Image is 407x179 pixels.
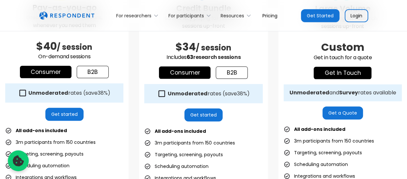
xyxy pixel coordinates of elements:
[196,42,231,53] span: / session
[193,53,241,61] span: research sessions
[284,148,362,157] li: Targeting, screening, payouts
[164,8,217,23] div: For participants
[5,138,96,147] li: 3m participants from 150 countries
[144,162,209,171] li: Scheduling automation
[5,53,123,61] p: On-demand sessions
[168,12,204,19] div: For participants
[45,108,84,121] a: Get started
[321,40,364,54] span: Custom
[98,89,108,97] span: 38%
[301,9,339,22] a: Get Started
[284,136,374,145] li: 3m participants from 150 countries
[28,90,110,96] div: rates (save )
[36,39,57,53] span: $40
[20,66,71,78] a: Consumer
[116,12,151,19] div: For researchers
[184,108,223,121] a: Get started
[144,138,235,147] li: 3m participants from 150 countries
[5,149,84,158] li: Targeting, screening, payouts
[57,42,92,52] span: / session
[284,54,402,62] p: Get in touch for a quote
[284,160,348,169] li: Scheduling automation
[216,66,248,79] a: b2b
[144,53,262,61] p: Includes
[113,8,164,23] div: For researchers
[144,150,223,159] li: Targeting, screening, payouts
[257,8,283,23] a: Pricing
[167,90,207,97] strong: Unmoderated
[159,66,211,79] a: Consumer
[237,90,247,97] span: 38%
[39,11,94,20] img: Untitled UI logotext
[155,128,206,134] strong: All add-ons included
[289,89,396,96] div: and rates available
[176,39,196,54] span: $34
[339,89,358,96] strong: Survey
[28,89,68,97] strong: Unmoderated
[314,67,371,79] a: get in touch
[289,89,329,96] strong: Unmoderated
[221,12,244,19] div: Resources
[39,11,94,20] a: home
[167,90,249,97] div: rates (save )
[217,8,257,23] div: Resources
[187,53,193,61] span: 63
[16,127,67,134] strong: All add-ons included
[345,9,368,22] a: Login
[294,126,345,132] strong: All add-ons included
[5,161,70,170] li: Scheduling automation
[77,66,109,78] a: b2b
[322,106,363,119] a: Get a Quote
